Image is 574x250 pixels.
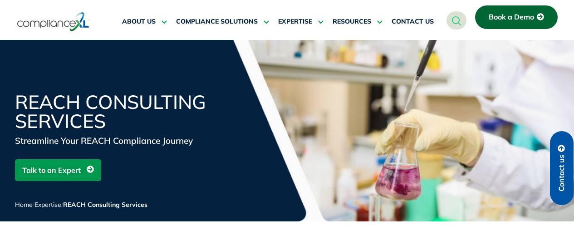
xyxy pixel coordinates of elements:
[550,131,574,205] a: Contact us
[333,11,383,33] a: RESOURCES
[176,18,258,26] span: COMPLIANCE SOLUTIONS
[63,201,147,209] span: REACH Consulting Services
[475,5,558,29] a: Book a Demo
[15,134,233,147] div: Streamline Your REACH Compliance Journey
[446,11,466,29] a: navsearch-button
[176,11,269,33] a: COMPLIANCE SOLUTIONS
[15,201,33,209] a: Home
[278,11,324,33] a: EXPERTISE
[17,11,89,32] img: logo-one.svg
[15,159,101,181] a: Talk to an Expert
[333,18,371,26] span: RESOURCES
[34,201,61,209] a: Expertise
[392,18,434,26] span: CONTACT US
[22,162,81,179] span: Talk to an Expert
[558,155,566,191] span: Contact us
[122,11,167,33] a: ABOUT US
[489,13,534,21] span: Book a Demo
[122,18,156,26] span: ABOUT US
[15,93,233,131] h1: REACH Consulting Services
[278,18,312,26] span: EXPERTISE
[15,201,147,209] span: / /
[392,11,434,33] a: CONTACT US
